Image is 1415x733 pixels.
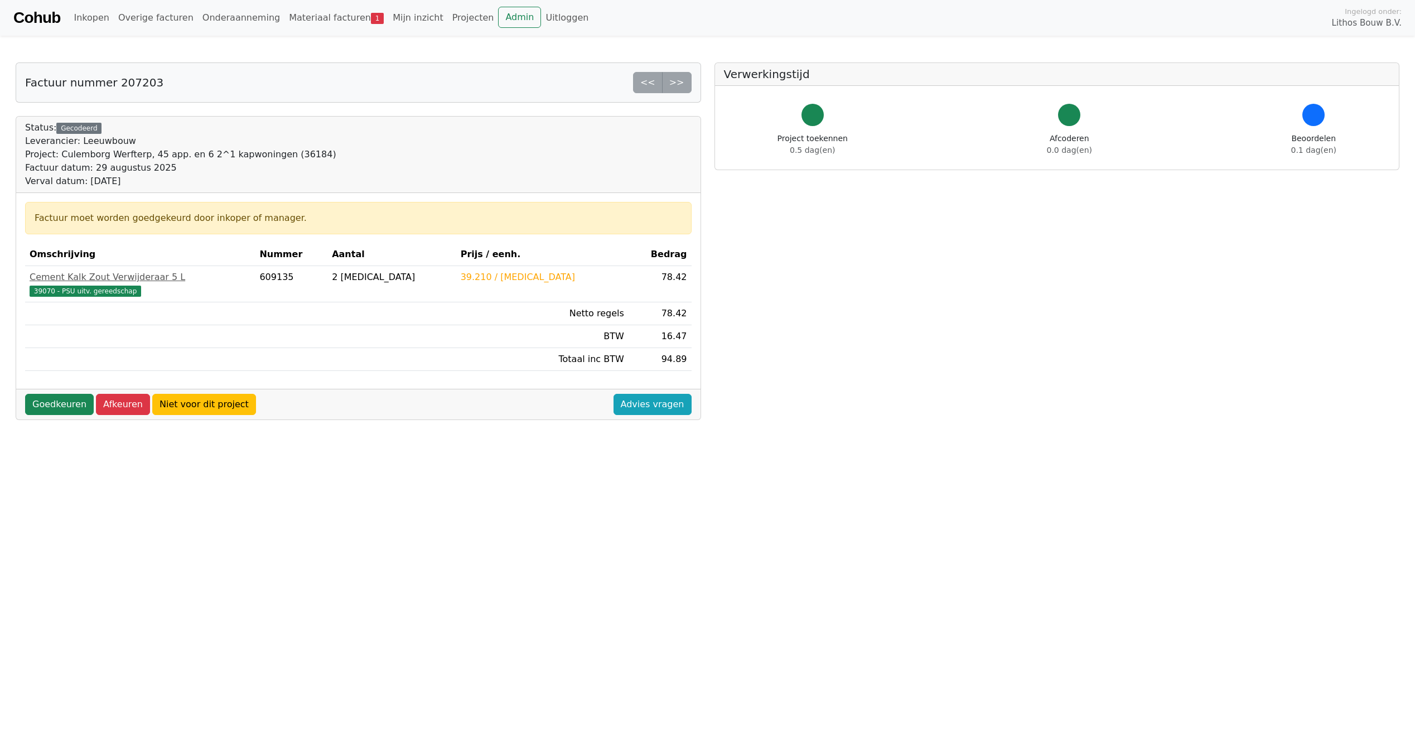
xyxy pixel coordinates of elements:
a: Inkopen [69,7,113,29]
th: Omschrijving [25,243,255,266]
div: Factuur datum: 29 augustus 2025 [25,161,336,175]
a: Goedkeuren [25,394,94,415]
a: Overige facturen [114,7,198,29]
div: Gecodeerd [56,123,102,134]
a: Advies vragen [614,394,692,415]
th: Nummer [255,243,327,266]
span: 1 [371,13,384,24]
td: 94.89 [629,348,692,371]
a: Afkeuren [96,394,150,415]
div: 39.210 / [MEDICAL_DATA] [461,271,624,284]
th: Prijs / eenh. [456,243,629,266]
h5: Verwerkingstijd [724,67,1390,81]
a: Uitloggen [541,7,593,29]
a: Admin [498,7,541,28]
td: 609135 [255,266,327,302]
h5: Factuur nummer 207203 [25,76,163,89]
span: 0.0 dag(en) [1047,146,1092,155]
th: Bedrag [629,243,692,266]
td: Netto regels [456,302,629,325]
div: 2 [MEDICAL_DATA] [332,271,451,284]
div: Afcoderen [1047,133,1092,156]
td: 16.47 [629,325,692,348]
td: 78.42 [629,302,692,325]
div: Beoordelen [1291,133,1336,156]
div: Project: Culemborg Werfterp, 45 app. en 6 2^1 kapwoningen (36184) [25,148,336,161]
td: Totaal inc BTW [456,348,629,371]
span: 0.5 dag(en) [790,146,835,155]
span: Ingelogd onder: [1345,6,1402,17]
a: Projecten [448,7,499,29]
span: 39070 - PSU uitv. gereedschap [30,286,141,297]
a: Niet voor dit project [152,394,256,415]
div: Project toekennen [777,133,848,156]
div: Status: [25,121,336,188]
div: Leverancier: Leeuwbouw [25,134,336,148]
div: Verval datum: [DATE] [25,175,336,188]
a: Cohub [13,4,60,31]
a: Onderaanneming [198,7,284,29]
a: Cement Kalk Zout Verwijderaar 5 L39070 - PSU uitv. gereedschap [30,271,250,297]
div: Factuur moet worden goedgekeurd door inkoper of manager. [35,211,682,225]
div: Cement Kalk Zout Verwijderaar 5 L [30,271,250,284]
span: 0.1 dag(en) [1291,146,1336,155]
a: Mijn inzicht [388,7,448,29]
span: Lithos Bouw B.V. [1332,17,1402,30]
td: 78.42 [629,266,692,302]
th: Aantal [327,243,456,266]
a: Materiaal facturen1 [284,7,388,29]
td: BTW [456,325,629,348]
